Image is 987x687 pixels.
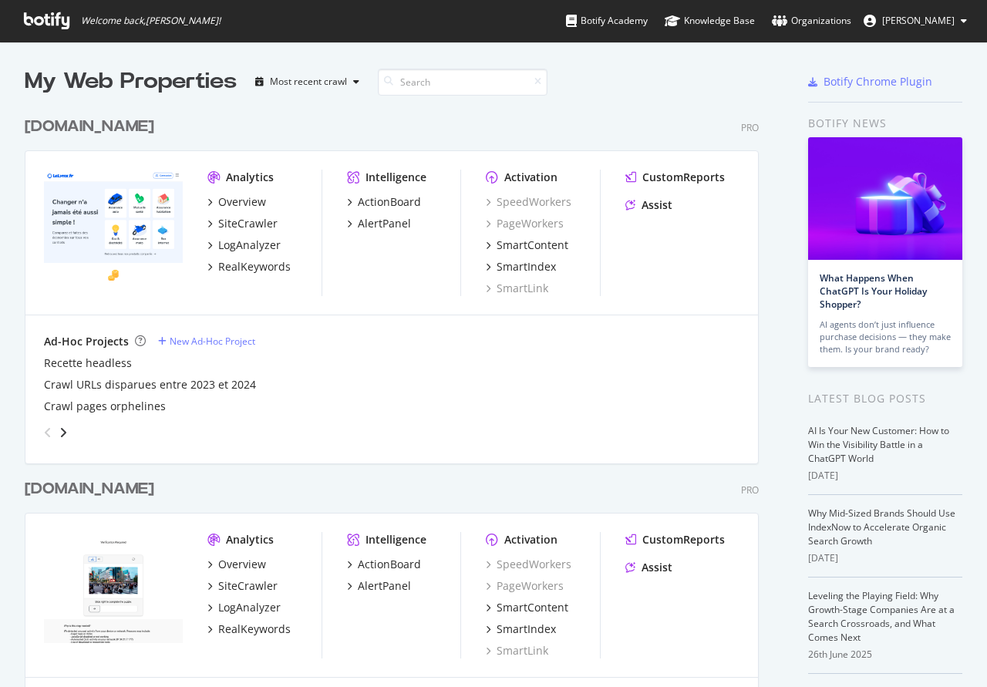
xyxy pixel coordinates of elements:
a: Botify Chrome Plugin [808,74,932,89]
div: AlertPanel [358,578,411,594]
div: angle-right [58,425,69,440]
div: Pro [741,483,759,497]
div: Activation [504,170,558,185]
div: SiteCrawler [218,578,278,594]
a: SmartContent [486,237,568,253]
div: angle-left [38,420,58,445]
div: Overview [218,557,266,572]
a: What Happens When ChatGPT Is Your Holiday Shopper? [820,271,927,311]
a: SpeedWorkers [486,557,571,572]
a: AlertPanel [347,216,411,231]
div: Overview [218,194,266,210]
a: SmartLink [486,643,548,658]
a: New Ad-Hoc Project [158,335,255,348]
a: AlertPanel [347,578,411,594]
div: Organizations [772,13,851,29]
div: SiteCrawler [218,216,278,231]
button: Most recent crawl [249,69,365,94]
a: Recette headless [44,355,132,371]
div: Intelligence [365,170,426,185]
a: Assist [625,560,672,575]
div: Assist [642,197,672,213]
div: Analytics [226,170,274,185]
img: lelynx.fr [44,170,183,281]
div: Most recent crawl [270,77,347,86]
a: CustomReports [625,170,725,185]
div: ActionBoard [358,194,421,210]
a: Crawl pages orphelines [44,399,166,414]
div: SmartIndex [497,621,556,637]
div: [DOMAIN_NAME] [25,478,154,500]
a: LogAnalyzer [207,600,281,615]
div: Activation [504,532,558,547]
a: Assist [625,197,672,213]
img: What Happens When ChatGPT Is Your Holiday Shopper? [808,137,962,260]
div: RealKeywords [218,259,291,274]
input: Search [378,69,547,96]
a: ActionBoard [347,194,421,210]
div: Assist [642,560,672,575]
span: Gianluca Mileo [882,14,955,27]
a: PageWorkers [486,578,564,594]
div: Botify Chrome Plugin [824,74,932,89]
a: LogAnalyzer [207,237,281,253]
div: AlertPanel [358,216,411,231]
div: Intelligence [365,532,426,547]
a: Why Mid-Sized Brands Should Use IndexNow to Accelerate Organic Search Growth [808,507,955,547]
div: [DATE] [808,551,962,565]
a: Leveling the Playing Field: Why Growth-Stage Companies Are at a Search Crossroads, and What Comes... [808,589,955,644]
a: SmartIndex [486,259,556,274]
div: Latest Blog Posts [808,390,962,407]
a: AI Is Your New Customer: How to Win the Visibility Battle in a ChatGPT World [808,424,949,465]
div: My Web Properties [25,66,237,97]
div: New Ad-Hoc Project [170,335,255,348]
div: [DATE] [808,469,962,483]
div: AI agents don’t just influence purchase decisions — they make them. Is your brand ready? [820,318,951,355]
div: Botify Academy [566,13,648,29]
a: CustomReports [625,532,725,547]
div: CustomReports [642,532,725,547]
div: SmartContent [497,237,568,253]
a: RealKeywords [207,621,291,637]
a: SiteCrawler [207,578,278,594]
a: SmartContent [486,600,568,615]
a: SpeedWorkers [486,194,571,210]
div: Ad-Hoc Projects [44,334,129,349]
div: [DOMAIN_NAME] [25,116,154,138]
a: SmartLink [486,281,548,296]
div: Botify news [808,115,962,132]
div: SmartIndex [497,259,556,274]
div: RealKeywords [218,621,291,637]
a: ActionBoard [347,557,421,572]
div: SmartContent [497,600,568,615]
div: 26th June 2025 [808,648,962,662]
a: RealKeywords [207,259,291,274]
div: CustomReports [642,170,725,185]
div: LogAnalyzer [218,237,281,253]
div: ActionBoard [358,557,421,572]
div: Analytics [226,532,274,547]
a: Crawl URLs disparues entre 2023 et 2024 [44,377,256,392]
a: [DOMAIN_NAME] [25,116,160,138]
button: [PERSON_NAME] [851,8,979,33]
a: SmartIndex [486,621,556,637]
span: Welcome back, [PERSON_NAME] ! [81,15,221,27]
a: Overview [207,557,266,572]
img: sostariffe.it [44,532,183,643]
div: LogAnalyzer [218,600,281,615]
a: SiteCrawler [207,216,278,231]
a: Overview [207,194,266,210]
a: [DOMAIN_NAME] [25,478,160,500]
a: PageWorkers [486,216,564,231]
div: Pro [741,121,759,134]
div: Knowledge Base [665,13,755,29]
